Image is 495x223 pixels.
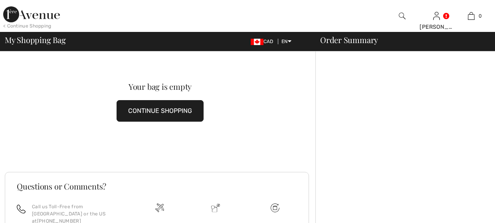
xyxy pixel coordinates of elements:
[5,36,66,44] span: My Shopping Bag
[281,39,291,44] span: EN
[311,36,490,44] div: Order Summary
[479,12,482,20] span: 0
[3,22,51,30] div: < Continue Shopping
[211,203,220,212] img: Delivery is a breeze since we pay the duties!
[251,39,263,45] img: Canadian Dollar
[155,203,164,212] img: Free shipping on orders over $99
[17,205,26,213] img: call
[17,182,297,190] h3: Questions or Comments?
[420,23,453,31] div: [PERSON_NAME]
[3,6,60,22] img: 1ère Avenue
[251,39,277,44] span: CAD
[433,12,440,20] a: Sign In
[20,83,300,91] div: Your bag is empty
[433,11,440,21] img: My Info
[117,100,204,122] button: CONTINUE SHOPPING
[271,203,279,212] img: Free shipping on orders over $99
[468,11,475,21] img: My Bag
[399,11,406,21] img: search the website
[454,11,488,21] a: 0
